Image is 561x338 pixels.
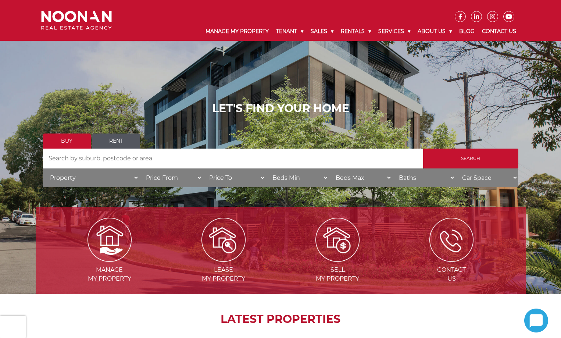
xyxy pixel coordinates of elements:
a: Manage My Property [202,22,272,41]
span: Lease my Property [167,266,280,283]
span: Manage my Property [53,266,166,283]
img: Sell my property [315,218,360,262]
a: About Us [414,22,455,41]
a: Sellmy Property [281,236,394,282]
a: Rentals [337,22,375,41]
input: Search by suburb, postcode or area [43,149,423,168]
a: Tenant [272,22,307,41]
a: Sales [307,22,337,41]
a: ContactUs [395,236,508,282]
a: Managemy Property [53,236,166,282]
a: Services [375,22,414,41]
img: ICONS [429,218,474,262]
a: Rent [92,134,140,149]
a: Leasemy Property [167,236,280,282]
a: Blog [455,22,478,41]
a: Contact Us [478,22,520,41]
input: Search [423,149,518,168]
span: Contact Us [395,266,508,283]
a: Buy [43,134,91,149]
img: Noonan Real Estate Agency [41,11,112,30]
span: Sell my Property [281,266,394,283]
img: Lease my property [201,218,246,262]
h1: LET'S FIND YOUR HOME [43,102,518,115]
img: Manage my Property [87,218,132,262]
h2: LATEST PROPERTIES [54,313,507,326]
